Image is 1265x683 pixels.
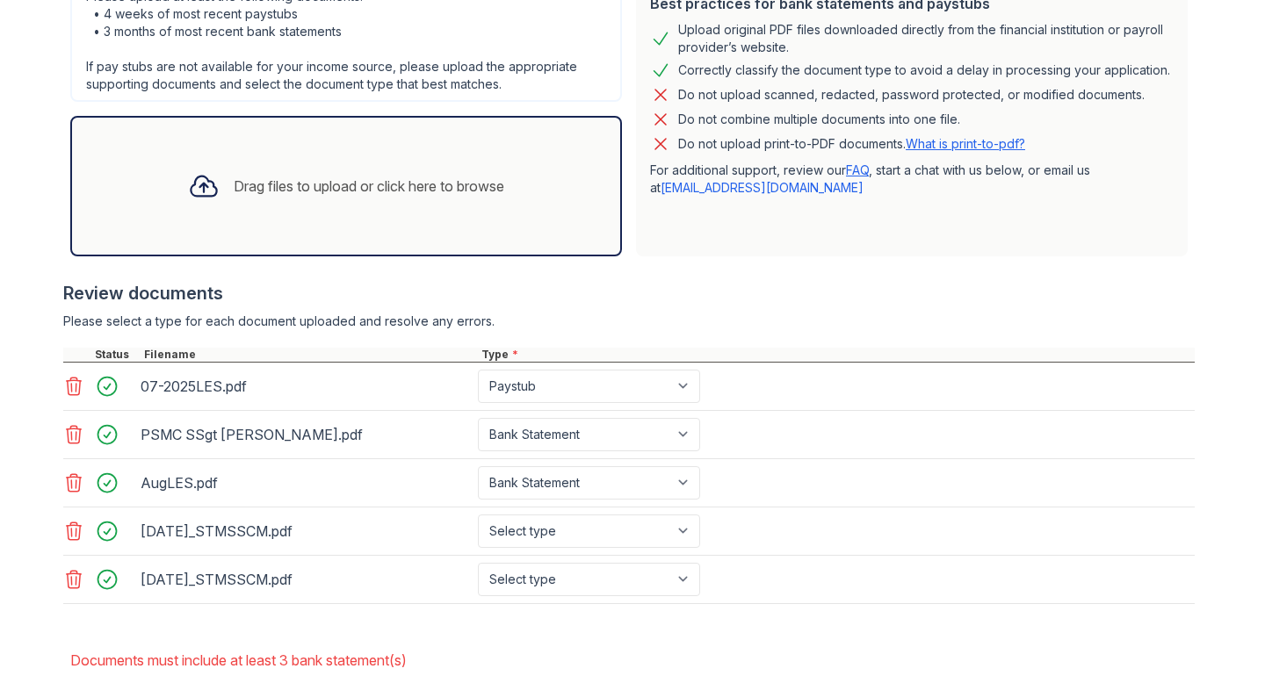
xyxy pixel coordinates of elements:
div: 07-2025LES.pdf [141,372,471,400]
div: Upload original PDF files downloaded directly from the financial institution or payroll provider’... [678,21,1174,56]
a: [EMAIL_ADDRESS][DOMAIN_NAME] [661,180,864,195]
div: Do not upload scanned, redacted, password protected, or modified documents. [678,84,1145,105]
div: Status [91,348,141,362]
div: Correctly classify the document type to avoid a delay in processing your application. [678,60,1170,81]
a: FAQ [846,162,869,177]
div: PSMC SSgt [PERSON_NAME].pdf [141,421,471,449]
div: Type [478,348,1195,362]
a: What is print-to-pdf? [906,136,1025,151]
div: [DATE]_STMSSCM.pdf [141,517,471,545]
div: Filename [141,348,478,362]
div: Do not combine multiple documents into one file. [678,109,960,130]
li: Documents must include at least 3 bank statement(s) [70,643,1195,678]
p: Do not upload print-to-PDF documents. [678,135,1025,153]
p: For additional support, review our , start a chat with us below, or email us at [650,162,1174,197]
div: Please select a type for each document uploaded and resolve any errors. [63,313,1195,330]
div: AugLES.pdf [141,469,471,497]
div: Drag files to upload or click here to browse [234,176,504,197]
div: Review documents [63,281,1195,306]
div: [DATE]_STMSSCM.pdf [141,565,471,593]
